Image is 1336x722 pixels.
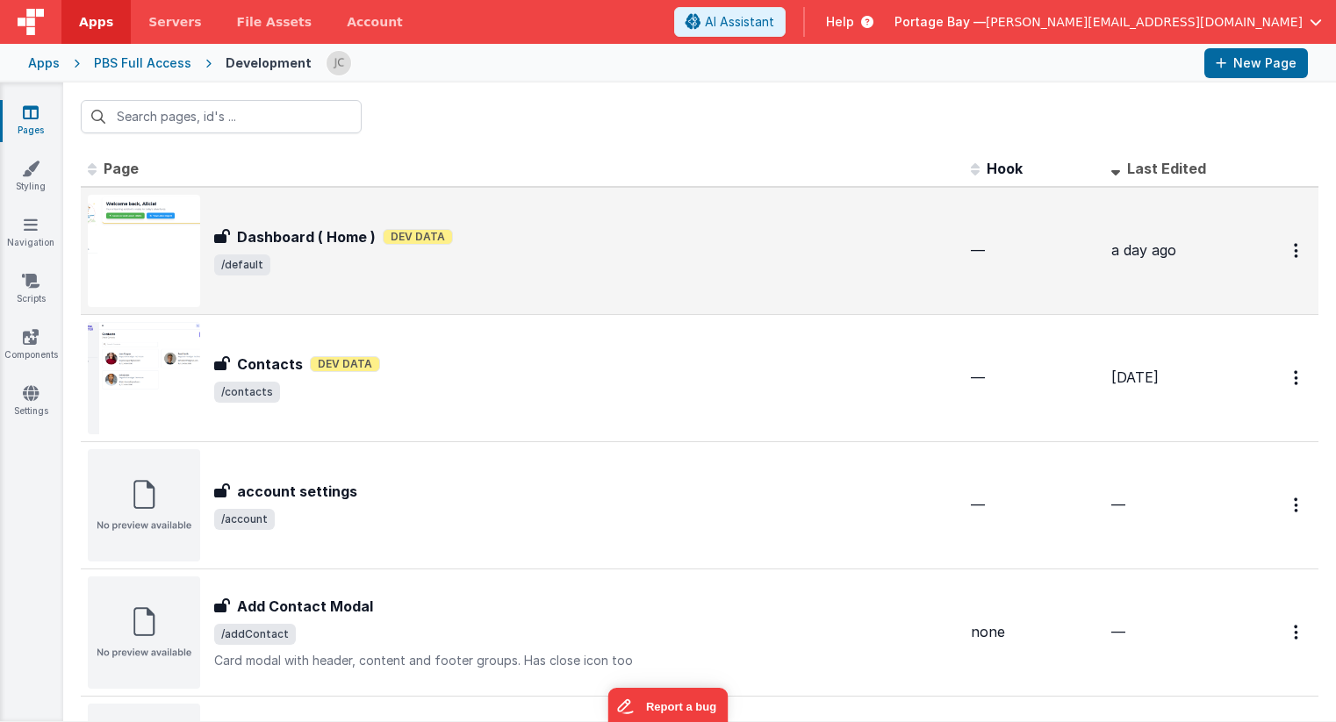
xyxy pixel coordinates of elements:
[1283,232,1311,268] button: Options
[81,100,362,133] input: Search pages, id's ...
[237,354,303,375] h3: Contacts
[986,13,1303,31] span: [PERSON_NAME][EMAIL_ADDRESS][DOMAIN_NAME]
[226,54,312,72] div: Development
[214,624,296,645] span: /addContact
[237,481,357,502] h3: account settings
[1127,160,1206,177] span: Last Edited
[327,51,351,75] img: 5d1ca2343d4fbe88511ed98663e9c5d3
[1111,496,1125,513] span: —
[148,13,201,31] span: Servers
[214,382,280,403] span: /contacts
[214,254,270,275] span: /default
[237,596,373,617] h3: Add Contact Modal
[383,229,453,245] span: Dev Data
[971,622,1097,642] div: none
[1283,360,1311,396] button: Options
[79,13,113,31] span: Apps
[971,241,985,259] span: —
[894,13,1322,31] button: Portage Bay — [PERSON_NAME][EMAIL_ADDRESS][DOMAIN_NAME]
[1111,241,1176,259] span: a day ago
[237,13,312,31] span: File Assets
[971,368,985,386] span: —
[674,7,786,37] button: AI Assistant
[104,160,139,177] span: Page
[705,13,774,31] span: AI Assistant
[1283,487,1311,523] button: Options
[214,652,957,669] p: Card modal with header, content and footer groups. Has close icon too
[987,160,1023,177] span: Hook
[1283,614,1311,650] button: Options
[94,54,191,72] div: PBS Full Access
[28,54,60,72] div: Apps
[237,226,376,247] h3: Dashboard ( Home )
[214,509,275,530] span: /account
[310,356,380,372] span: Dev Data
[894,13,986,31] span: Portage Bay —
[971,496,985,513] span: —
[826,13,854,31] span: Help
[1204,48,1308,78] button: New Page
[1111,623,1125,640] span: —
[1111,368,1159,386] span: [DATE]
